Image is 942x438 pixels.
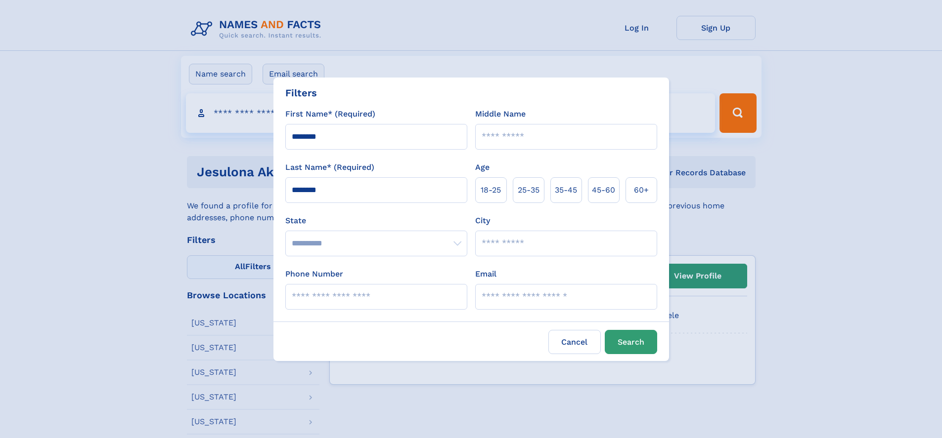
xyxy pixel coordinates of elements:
[285,108,375,120] label: First Name* (Required)
[592,184,615,196] span: 45‑60
[605,330,657,354] button: Search
[475,215,490,227] label: City
[555,184,577,196] span: 35‑45
[475,268,496,280] label: Email
[481,184,501,196] span: 18‑25
[634,184,649,196] span: 60+
[285,268,343,280] label: Phone Number
[285,215,467,227] label: State
[475,161,490,173] label: Age
[548,330,601,354] label: Cancel
[285,85,317,100] div: Filters
[518,184,539,196] span: 25‑35
[285,161,374,173] label: Last Name* (Required)
[475,108,526,120] label: Middle Name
